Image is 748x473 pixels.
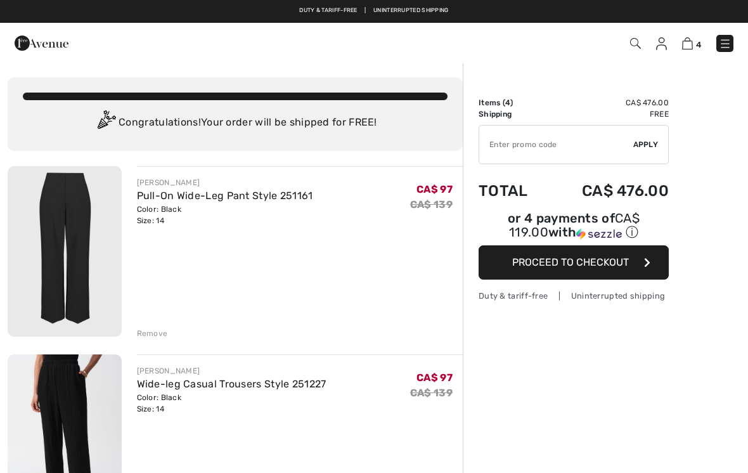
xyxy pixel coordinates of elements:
[682,36,701,51] a: 4
[682,37,693,49] img: Shopping Bag
[93,110,119,136] img: Congratulation2.svg
[137,392,326,415] div: Color: Black Size: 14
[479,169,547,212] td: Total
[15,36,68,48] a: 1ère Avenue
[479,290,669,302] div: Duty & tariff-free | Uninterrupted shipping
[479,245,669,280] button: Proceed to Checkout
[416,372,453,384] span: CA$ 97
[719,37,732,50] img: Menu
[479,108,547,120] td: Shipping
[416,183,453,195] span: CA$ 97
[479,212,669,245] div: or 4 payments ofCA$ 119.00withSezzle Click to learn more about Sezzle
[137,328,168,339] div: Remove
[137,204,313,226] div: Color: Black Size: 14
[576,228,622,240] img: Sezzle
[696,40,701,49] span: 4
[137,378,326,390] a: Wide-leg Casual Trousers Style 251227
[505,98,510,107] span: 4
[479,97,547,108] td: Items ( )
[23,110,448,136] div: Congratulations! Your order will be shipped for FREE!
[656,37,667,50] img: My Info
[633,139,659,150] span: Apply
[630,38,641,49] img: Search
[479,212,669,241] div: or 4 payments of with
[479,126,633,164] input: Promo code
[547,108,669,120] td: Free
[137,365,326,377] div: [PERSON_NAME]
[137,177,313,188] div: [PERSON_NAME]
[547,169,669,212] td: CA$ 476.00
[137,190,313,202] a: Pull-On Wide-Leg Pant Style 251161
[8,166,122,337] img: Pull-On Wide-Leg Pant Style 251161
[15,30,68,56] img: 1ère Avenue
[547,97,669,108] td: CA$ 476.00
[410,387,453,399] s: CA$ 139
[509,211,640,240] span: CA$ 119.00
[410,198,453,211] s: CA$ 139
[512,256,629,268] span: Proceed to Checkout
